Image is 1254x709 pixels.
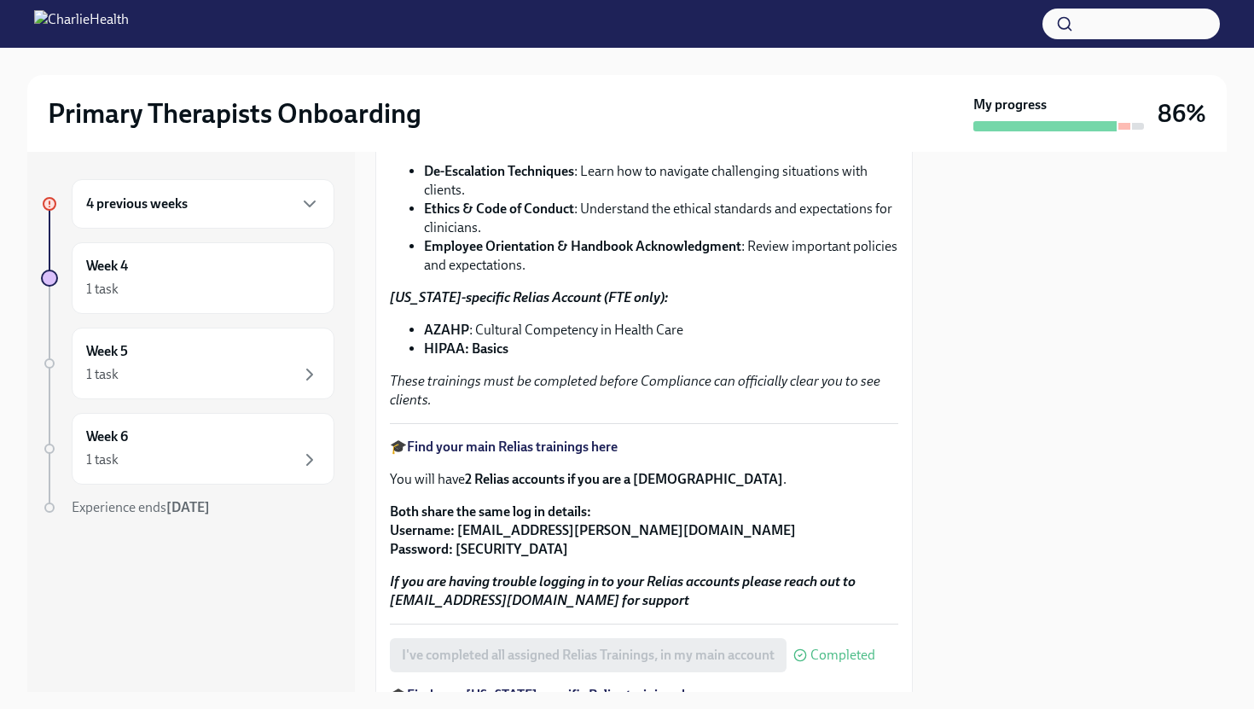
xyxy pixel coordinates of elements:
[41,413,334,485] a: Week 61 task
[86,342,128,361] h6: Week 5
[407,687,708,703] a: Find your [US_STATE]-specific Relias trainings here
[390,373,880,408] em: These trainings must be completed before Compliance can officially clear you to see clients.
[465,471,783,487] strong: 2 Relias accounts if you are a [DEMOGRAPHIC_DATA]
[424,238,741,254] strong: Employee Orientation & Handbook Acknowledgment
[34,10,129,38] img: CharlieHealth
[390,438,898,456] p: 🎓
[41,328,334,399] a: Week 51 task
[390,503,796,557] strong: Both share the same log in details: Username: [EMAIL_ADDRESS][PERSON_NAME][DOMAIN_NAME] Password:...
[1158,98,1206,129] h3: 86%
[424,237,898,275] li: : Review important policies and expectations.
[390,470,898,489] p: You will have .
[86,257,128,276] h6: Week 4
[72,499,210,515] span: Experience ends
[973,96,1047,114] strong: My progress
[41,242,334,314] a: Week 41 task
[424,162,898,200] li: : Learn how to navigate challenging situations with clients.
[424,163,574,179] strong: De-Escalation Techniques
[86,195,188,213] h6: 4 previous weeks
[72,179,334,229] div: 4 previous weeks
[86,280,119,299] div: 1 task
[48,96,421,131] h2: Primary Therapists Onboarding
[86,427,128,446] h6: Week 6
[86,450,119,469] div: 1 task
[166,499,210,515] strong: [DATE]
[390,686,898,705] p: 🎓
[86,365,119,384] div: 1 task
[390,573,856,608] strong: If you are having trouble logging in to your Relias accounts please reach out to [EMAIL_ADDRESS][...
[810,648,875,662] span: Completed
[390,289,668,305] strong: [US_STATE]-specific Relias Account (FTE only):
[424,340,508,357] strong: HIPAA: Basics
[407,439,618,455] a: Find your main Relias trainings here
[424,322,469,338] strong: AZAHP
[424,200,898,237] li: : Understand the ethical standards and expectations for clinicians.
[424,200,574,217] strong: Ethics & Code of Conduct
[424,321,898,340] li: : Cultural Competency in Health Care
